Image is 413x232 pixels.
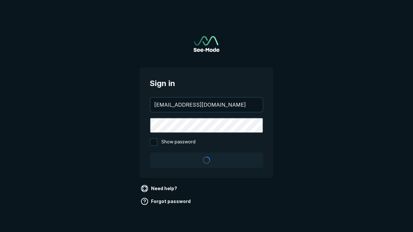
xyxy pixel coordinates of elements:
a: Need help? [139,183,180,194]
span: Show password [161,138,196,146]
a: Go to sign in [194,36,219,52]
img: See-Mode Logo [194,36,219,52]
span: Sign in [150,78,263,89]
a: Forgot password [139,196,193,207]
input: your@email.com [150,98,263,112]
